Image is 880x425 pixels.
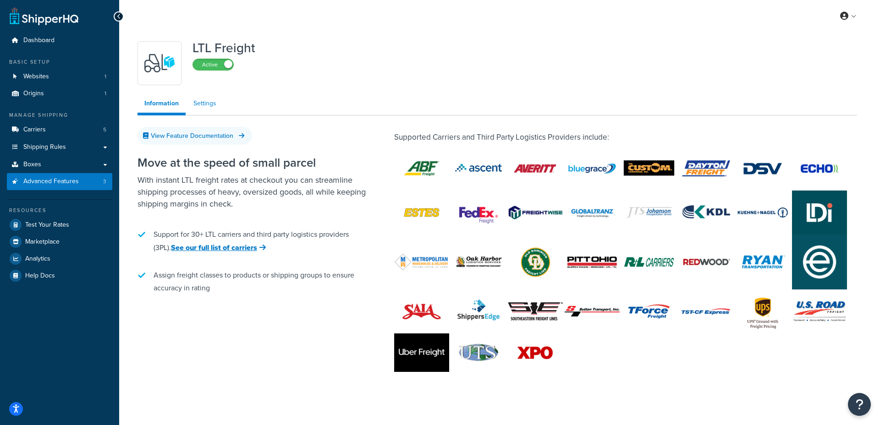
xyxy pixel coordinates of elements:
img: XPO Logistics® [508,333,563,372]
img: Ryan Transportation Freight [735,240,790,284]
span: Help Docs [25,272,55,280]
button: Open Resource Center [848,393,871,416]
img: Oak Harbor Freight [451,240,506,284]
a: Dashboard [7,32,112,49]
img: JTS Freight [621,191,676,234]
a: View Feature Documentation [137,127,252,145]
span: 1 [104,73,106,81]
a: Boxes [7,156,112,173]
img: US Road [792,300,847,322]
span: 3 [103,178,106,185]
div: Manage Shipping [7,111,112,119]
img: FedEx Freight® [451,193,506,232]
img: ABF Freight™ [394,149,449,188]
a: Advanced Features3 [7,173,112,190]
a: Information [137,94,186,115]
a: Carriers5 [7,121,112,138]
a: Test Your Rates [7,217,112,233]
img: Uber Freight (Transplace) [394,333,449,372]
img: Southeastern Freight Lines [508,302,563,321]
span: Advanced Features [23,178,79,185]
span: Dashboard [23,37,55,44]
img: Ascent Freight [451,149,506,187]
div: Basic Setup [7,58,112,66]
span: Test Your Rates [25,221,69,229]
img: Sutton Transport Inc. [565,306,620,316]
span: Carriers [23,126,46,134]
img: Dayton Freight™ [678,149,733,188]
span: Origins [23,90,44,98]
img: Freightwise [508,205,563,220]
li: Carriers [7,121,112,138]
h1: LTL Freight [192,41,255,55]
span: Marketplace [25,238,60,246]
a: Websites1 [7,68,112,85]
img: Redwood Logistics [678,243,733,281]
li: Assign freight classes to products or shipping groups to ensure accuracy in rating [137,264,367,299]
li: Websites [7,68,112,85]
a: Shipping Rules [7,139,112,156]
img: Averitt Freight [508,149,563,188]
a: Settings [187,94,223,113]
h5: Supported Carriers and Third Party Logistics Providers include: [394,133,857,142]
a: Marketplace [7,234,112,250]
img: SAIA [394,289,449,333]
img: GlobalTranz Freight [565,191,620,234]
span: Boxes [23,161,41,169]
a: Help Docs [7,267,112,284]
img: Ship LDI Freight [792,191,847,234]
p: With instant LTL freight rates at checkout you can streamline shipping processes of heavy, oversi... [137,174,367,210]
a: See our full list of carriers [171,242,266,253]
span: 5 [103,126,106,134]
img: y79ZsPf0fXUFUhFXDzUgf+ktZg5F2+ohG75+v3d2s1D9TjoU8PiyCIluIjV41seZevKCRuEjTPPOKHJsQcmKCXGdfprl3L4q7... [143,47,176,79]
img: Custom Co Freight [621,149,676,188]
img: Estes® [394,193,449,232]
img: KDL [678,193,733,232]
img: Metropolitan Warehouse & Delivery [394,253,449,271]
img: ShippersEdge Freight [451,289,506,333]
li: Support for 30+ LTL carriers and third party logistics providers (3PL). [137,223,367,259]
img: Evans Transportation [792,234,847,289]
img: Old Dominion® [508,243,563,281]
img: TST-CF Express Freight™ [678,289,733,333]
img: Kuehne+Nagel LTL+ [735,193,790,232]
img: DSV Freight [735,149,790,188]
li: Advanced Features [7,173,112,190]
img: R+L® [621,243,676,281]
div: Resources [7,207,112,214]
a: Analytics [7,251,112,267]
span: 1 [104,90,106,98]
img: Echo® Global Logistics [792,149,847,188]
img: UPS® Ground with Freight Pricing [735,292,790,331]
img: UTS [451,342,506,363]
h2: Move at the speed of small parcel [137,156,367,169]
img: TForce Freight [621,289,676,333]
li: Origins [7,85,112,102]
span: Websites [23,73,49,81]
span: Analytics [25,255,50,263]
img: BlueGrace Freight [565,147,620,191]
a: Origins1 [7,85,112,102]
img: Pitt Ohio [565,243,620,281]
label: Active [193,59,233,70]
span: Shipping Rules [23,143,66,151]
